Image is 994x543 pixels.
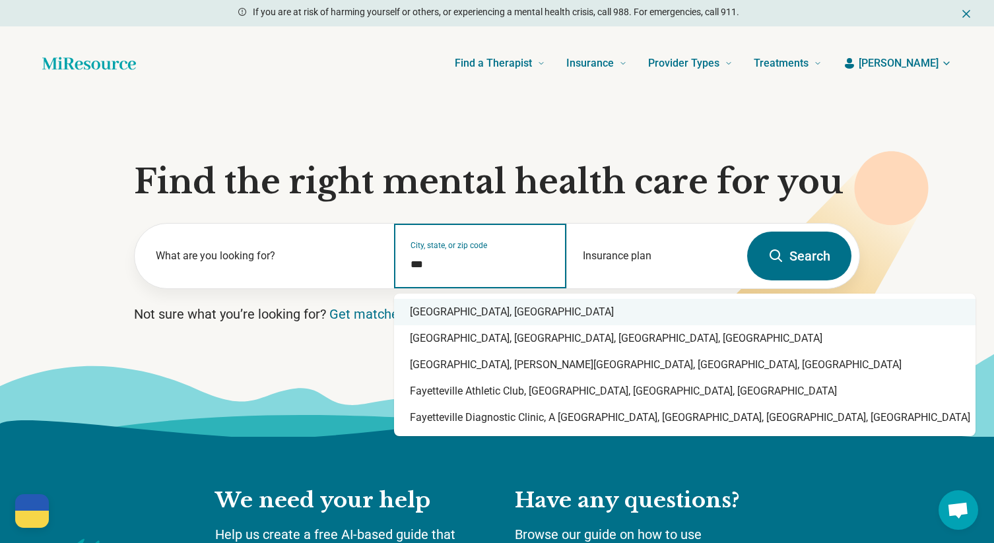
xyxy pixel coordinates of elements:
[253,5,739,19] p: If you are at risk of harming yourself or others, or experiencing a mental health crisis, call 98...
[515,487,779,515] h2: Have any questions?
[939,490,978,530] div: Open chat
[754,54,809,73] span: Treatments
[394,294,976,436] div: Suggestions
[648,54,719,73] span: Provider Types
[215,487,488,515] h2: We need your help
[394,325,976,352] div: [GEOGRAPHIC_DATA], [GEOGRAPHIC_DATA], [GEOGRAPHIC_DATA], [GEOGRAPHIC_DATA]
[156,248,378,264] label: What are you looking for?
[455,54,532,73] span: Find a Therapist
[134,162,860,202] h1: Find the right mental health care for you
[394,404,976,431] div: Fayetteville Diagnostic Clinic, A [GEOGRAPHIC_DATA], [GEOGRAPHIC_DATA], [GEOGRAPHIC_DATA], [GEOGR...
[566,54,614,73] span: Insurance
[960,5,973,21] button: Dismiss
[134,305,860,323] p: Not sure what you’re looking for?
[394,352,976,378] div: [GEOGRAPHIC_DATA], [PERSON_NAME][GEOGRAPHIC_DATA], [GEOGRAPHIC_DATA], [GEOGRAPHIC_DATA]
[394,378,976,404] div: Fayetteville Athletic Club, [GEOGRAPHIC_DATA], [GEOGRAPHIC_DATA], [GEOGRAPHIC_DATA]
[394,299,976,325] div: [GEOGRAPHIC_DATA], [GEOGRAPHIC_DATA]
[747,232,851,280] button: Search
[42,50,136,77] a: Home page
[859,55,939,71] span: [PERSON_NAME]
[329,306,406,322] a: Get matched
